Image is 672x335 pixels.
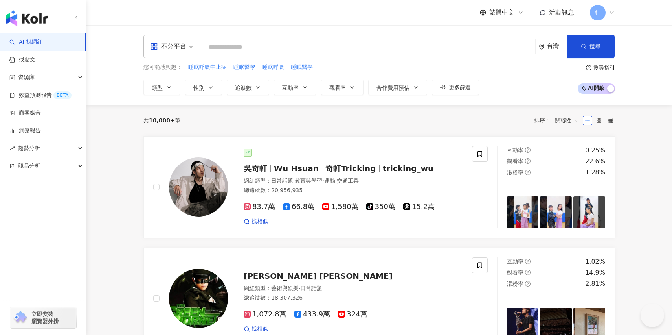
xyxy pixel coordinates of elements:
span: 10,000+ [149,117,175,124]
span: 睡眠醫學 [291,63,313,71]
button: 類型 [143,80,180,95]
button: 搜尋 [567,35,615,58]
span: question-circle [525,270,531,275]
span: question-circle [525,158,531,164]
span: 教育與學習 [295,178,322,184]
a: 商案媒合 [9,109,41,117]
span: 324萬 [338,310,367,318]
span: · [293,178,295,184]
a: KOL Avatar吳奇軒Wu Hsuan奇軒Trickingtricking_wu網紅類型：日常話題·教育與學習·運動·交通工具總追蹤數：20,956,93583.7萬66.8萬1,580萬3... [143,136,615,238]
span: environment [539,44,545,50]
span: 搜尋 [589,43,600,50]
span: 類型 [152,85,163,91]
span: 睡眠呼吸 [262,63,284,71]
span: tricking_wu [383,164,434,173]
img: post-image [540,196,572,228]
button: 觀看率 [321,80,364,95]
img: logo [6,10,48,26]
span: 日常話題 [271,178,293,184]
span: 睡眠呼吸中止症 [188,63,227,71]
span: 66.8萬 [283,203,314,211]
span: 性別 [193,85,204,91]
div: 1.28% [585,168,605,177]
button: 性別 [185,80,222,95]
span: · [299,285,300,291]
a: 效益預測報告BETA [9,91,72,99]
span: 找相似 [252,325,268,333]
div: 2.81% [585,279,605,288]
span: 關聯性 [555,114,578,127]
span: 433.9萬 [294,310,330,318]
span: 觀看率 [329,85,346,91]
span: 找相似 [252,218,268,226]
span: 資源庫 [18,68,35,86]
span: 您可能感興趣： [143,63,182,71]
button: 睡眠呼吸 [262,63,285,72]
span: Wu Hsuan [274,164,319,173]
span: 交通工具 [337,178,359,184]
img: KOL Avatar [169,157,228,217]
img: post-image [573,196,605,228]
div: 14.9% [585,268,605,277]
span: 吳奇軒 [244,164,267,173]
div: 總追蹤數 ： 18,307,326 [244,294,463,302]
span: 更多篩選 [449,84,471,91]
span: 15.2萬 [403,203,435,211]
span: 活動訊息 [549,9,574,16]
iframe: Help Scout Beacon - Open [641,304,664,327]
div: 0.25% [585,146,605,155]
span: · [335,178,337,184]
button: 睡眠呼吸中止症 [188,63,227,72]
div: 總追蹤數 ： 20,956,935 [244,187,463,194]
span: question-circle [525,170,531,175]
div: 台灣 [547,43,567,50]
span: 觀看率 [507,158,523,164]
a: 找相似 [244,218,268,226]
span: · [322,178,324,184]
span: 奇軒Tricking [325,164,376,173]
span: 睡眠醫學 [233,63,255,71]
button: 睡眠醫學 [290,63,313,72]
span: appstore [150,43,158,50]
span: question-circle [586,65,591,70]
a: searchAI 找網紅 [9,38,42,46]
div: 排序： [534,114,583,127]
a: 洞察報告 [9,127,41,135]
span: 1,580萬 [322,203,358,211]
img: KOL Avatar [169,269,228,328]
span: 1,072.8萬 [244,310,286,318]
span: 日常話題 [300,285,322,291]
span: 藝術與娛樂 [271,285,299,291]
span: 虹 [595,8,600,17]
button: 更多篩選 [432,80,479,95]
span: [PERSON_NAME] [PERSON_NAME] [244,271,393,281]
div: 1.02% [585,257,605,266]
div: 共 筆 [143,117,180,124]
span: question-circle [525,259,531,264]
span: 漲粉率 [507,281,523,287]
span: 運動 [324,178,335,184]
button: 互動率 [274,80,316,95]
div: 不分平台 [150,40,186,53]
span: 繁體中文 [489,8,514,17]
span: 漲粉率 [507,169,523,176]
span: 立即安裝 瀏覽器外掛 [31,311,59,325]
span: question-circle [525,281,531,287]
span: 互動率 [507,147,523,153]
img: chrome extension [13,311,28,324]
span: 競品分析 [18,157,40,175]
a: 找相似 [244,325,268,333]
div: 22.6% [585,157,605,166]
span: 趨勢分析 [18,139,40,157]
button: 追蹤數 [227,80,269,95]
a: 找貼文 [9,56,35,64]
span: 互動率 [507,258,523,265]
span: 83.7萬 [244,203,275,211]
span: 互動率 [282,85,299,91]
span: 觀看率 [507,269,523,276]
span: question-circle [525,147,531,153]
div: 網紅類型 ： [244,177,463,185]
div: 網紅類型 ： [244,285,463,292]
div: 搜尋指引 [593,65,615,71]
button: 合作費用預估 [368,80,427,95]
